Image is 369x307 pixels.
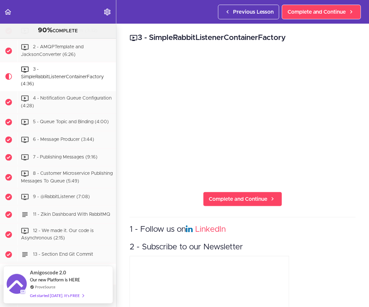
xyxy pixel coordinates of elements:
span: 3 - SimpleRabbitListenerContainerFactory (4:36) [21,67,104,86]
iframe: Video Player [130,54,356,181]
span: Previous Lesson [233,8,274,16]
span: Amigoscode 2.0 [30,269,66,276]
span: 2 - AMQPTemplate and JacksonConverter (6:26) [21,45,83,57]
h2: 3 - SimpleRabbitListenerContainerFactory [130,32,356,44]
a: Complete and Continue [282,5,361,19]
span: Complete and Continue [288,8,346,16]
svg: Settings Menu [103,8,111,16]
span: 8 - Customer Microservice Publishing Messages To Queue (5:49) [21,171,113,183]
span: Complete and Continue [209,195,267,203]
div: Get started [DATE]. It's FREE [30,292,84,299]
span: 7 - Publishing Messages (9:16) [33,155,97,159]
a: ProveSource [35,284,56,290]
a: Complete and Continue [203,192,282,206]
span: Our new Platform is HERE [30,277,80,282]
a: LinkedIn [195,225,226,233]
img: provesource social proof notification image [7,274,27,296]
h3: 1 - Follow us on [130,224,356,235]
span: 11 - Zikin Dashboard With RabbitMQ [33,212,110,217]
a: Previous Lesson [218,5,279,19]
div: COMPLETE [8,26,108,35]
span: 5 - Queue Topic and Binding (4:00) [33,120,109,124]
span: 4 - Notification Queue Configuration (4:28) [21,96,112,108]
svg: Back to course curriculum [4,8,12,16]
span: 90% [38,27,53,34]
span: 6 - Message Producer (3:44) [33,137,94,142]
span: 12 - We made it. Our code is Asynchronous (2:15) [21,229,94,241]
h3: 2 - Subscribe to our Newsletter [130,242,356,253]
span: 13 - Section End Git Commit [33,252,93,257]
span: 9 - @RabbitListener (7:08) [33,195,90,199]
